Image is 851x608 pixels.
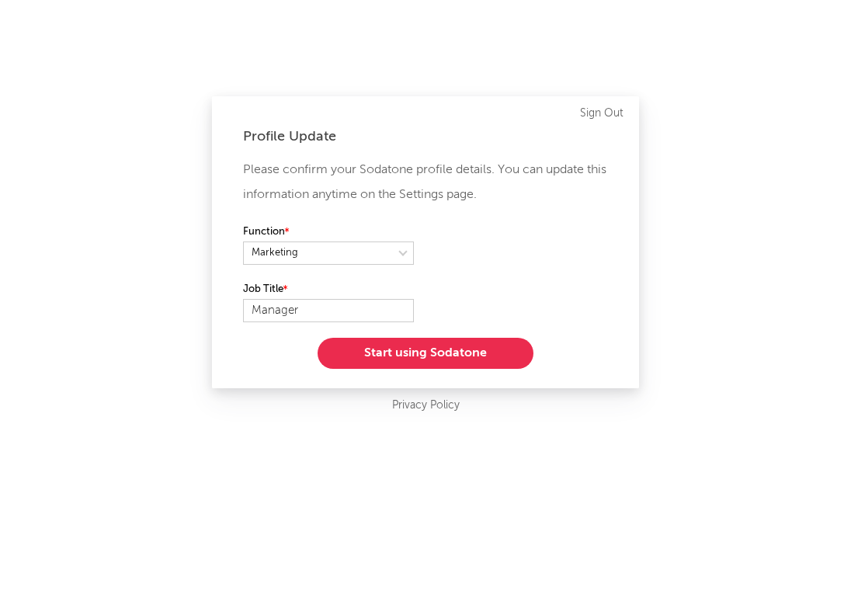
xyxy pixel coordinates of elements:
[243,158,608,207] p: Please confirm your Sodatone profile details. You can update this information anytime on the Sett...
[580,104,623,123] a: Sign Out
[318,338,533,369] button: Start using Sodatone
[243,280,414,299] label: Job Title
[243,127,608,146] div: Profile Update
[392,396,460,415] a: Privacy Policy
[243,223,414,241] label: Function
